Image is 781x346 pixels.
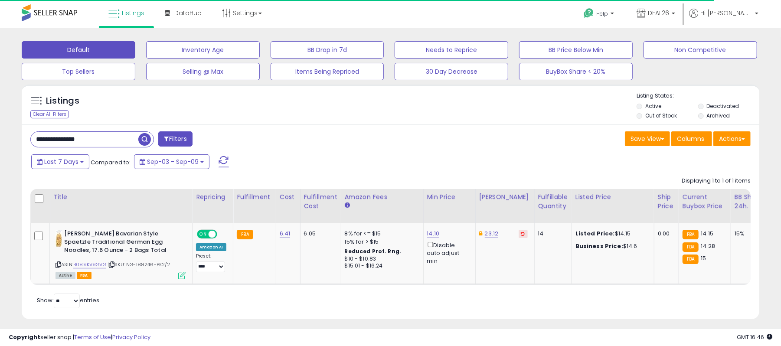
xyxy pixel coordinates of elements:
h5: Listings [46,95,79,107]
strong: Copyright [9,333,40,341]
small: FBA [237,230,253,239]
div: Fulfillable Quantity [538,193,568,211]
span: OFF [216,231,230,238]
small: Amazon Fees. [345,202,350,209]
label: Active [645,102,661,110]
div: 6.05 [304,230,334,238]
span: 15 [701,254,706,262]
div: Title [53,193,189,202]
a: B089KV9GVG [73,261,106,268]
button: BB Drop in 7d [271,41,384,59]
div: Fulfillment [237,193,272,202]
button: Top Sellers [22,63,135,80]
button: BuyBox Share < 20% [519,63,633,80]
button: Save View [625,131,670,146]
label: Archived [707,112,730,119]
i: Get Help [583,8,594,19]
span: ON [198,231,209,238]
div: BB Share 24h. [735,193,766,211]
button: Default [22,41,135,59]
span: 2025-09-17 16:46 GMT [737,333,772,341]
div: Displaying 1 to 1 of 1 items [682,177,751,185]
b: Reduced Prof. Rng. [345,248,402,255]
div: Fulfillment Cost [304,193,337,211]
button: Items Being Repriced [271,63,384,80]
div: Repricing [196,193,229,202]
div: Ship Price [658,193,675,211]
a: Terms of Use [74,333,111,341]
a: 23.12 [485,229,499,238]
button: Actions [713,131,751,146]
div: Listed Price [575,193,650,202]
div: ASIN: [56,230,186,278]
b: [PERSON_NAME] Bavarian Style Spaetzle Traditional German Egg Noodles, 17.6 Ounce - 2 Bags Total [64,230,170,256]
div: Clear All Filters [30,110,69,118]
div: $10 - $10.83 [345,255,417,263]
div: Amazon Fees [345,193,420,202]
button: Selling @ Max [146,63,260,80]
small: FBA [683,242,699,252]
b: Listed Price: [575,229,615,238]
button: Last 7 Days [31,154,89,169]
div: $14.6 [575,242,647,250]
a: Privacy Policy [112,333,150,341]
span: 14.15 [701,229,713,238]
span: All listings currently available for purchase on Amazon [56,272,75,279]
b: Business Price: [575,242,623,250]
span: Listings [122,9,144,17]
div: 14 [538,230,565,238]
img: 31xoXpltC1L._SL40_.jpg [56,230,62,247]
span: Compared to: [91,158,131,166]
span: DataHub [174,9,202,17]
div: Preset: [196,253,226,273]
button: 30 Day Decrease [395,63,508,80]
span: FBA [77,272,91,279]
div: 15% for > $15 [345,238,417,246]
div: $15.01 - $16.24 [345,262,417,270]
button: Needs to Reprice [395,41,508,59]
small: FBA [683,230,699,239]
div: 8% for <= $15 [345,230,417,238]
span: Hi [PERSON_NAME] [700,9,752,17]
div: Current Buybox Price [683,193,727,211]
button: BB Price Below Min [519,41,633,59]
span: Help [596,10,608,17]
div: 15% [735,230,763,238]
label: Out of Stock [645,112,677,119]
button: Non Competitive [644,41,757,59]
a: Help [577,1,623,28]
div: Cost [280,193,297,202]
button: Filters [158,131,192,147]
small: FBA [683,255,699,264]
div: Amazon AI [196,243,226,251]
button: Inventory Age [146,41,260,59]
p: Listing States: [637,92,759,100]
div: seller snap | | [9,333,150,342]
button: Columns [671,131,712,146]
span: Last 7 Days [44,157,78,166]
div: Disable auto adjust min [427,240,469,265]
div: [PERSON_NAME] [479,193,531,202]
div: Min Price [427,193,472,202]
div: 0.00 [658,230,672,238]
label: Deactivated [707,102,739,110]
span: DEAL26 [648,9,669,17]
span: | SKU: NG-188246-PK2/2 [108,261,170,268]
a: Hi [PERSON_NAME] [689,9,758,28]
a: 6.41 [280,229,291,238]
a: 14.10 [427,229,440,238]
button: Sep-03 - Sep-09 [134,154,209,169]
span: Show: entries [37,296,99,304]
span: 14.28 [701,242,715,250]
span: Columns [677,134,704,143]
span: Sep-03 - Sep-09 [147,157,199,166]
div: $14.15 [575,230,647,238]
